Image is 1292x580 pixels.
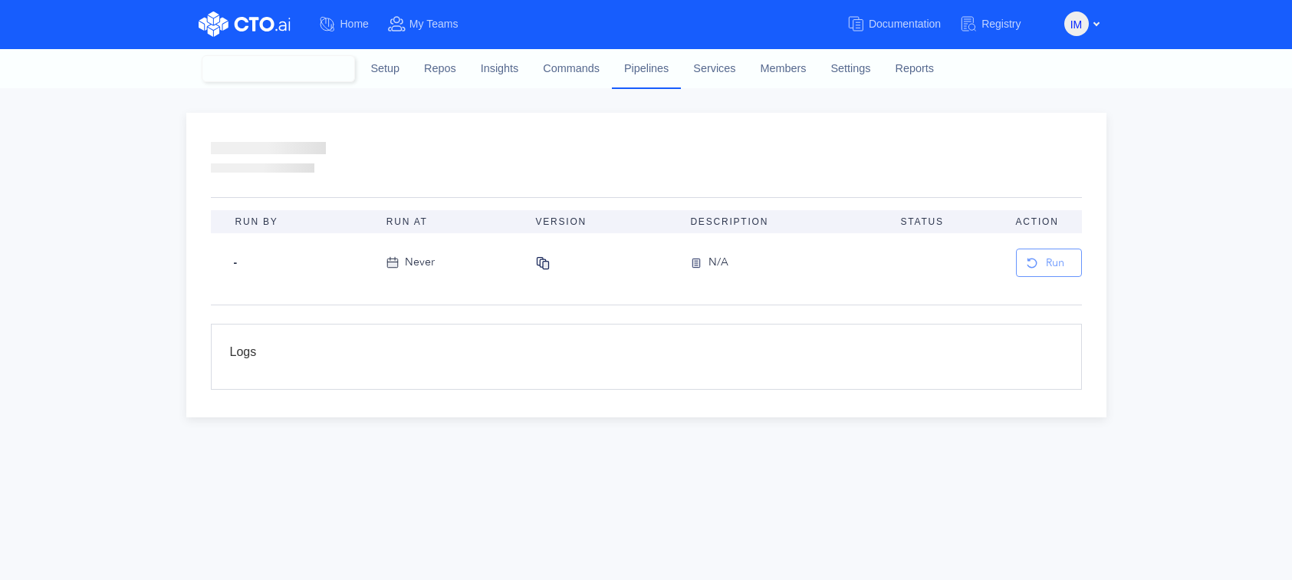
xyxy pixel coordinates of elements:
span: IM [1070,12,1083,37]
th: Run At [374,210,524,233]
a: Insights [468,48,531,90]
div: Never [405,254,435,271]
th: Run By [211,210,374,233]
a: Services [681,48,748,90]
td: - [211,233,374,292]
a: Setup [359,48,413,90]
th: Version [523,210,678,233]
button: IM [1064,12,1089,36]
img: version-icon [690,254,708,272]
a: Reports [883,48,945,90]
a: Home [318,10,387,38]
a: Registry [959,10,1039,38]
div: Logs [230,343,1063,371]
a: Repos [412,48,468,90]
th: Action [1004,210,1082,233]
span: Registry [981,18,1021,30]
span: Documentation [869,18,941,30]
a: Commands [531,48,612,90]
div: N/A [708,254,728,272]
span: Home [340,18,369,30]
a: Pipelines [612,48,681,88]
span: My Teams [409,18,459,30]
a: Settings [818,48,883,90]
img: CTO.ai Logo [199,12,291,37]
a: Members [748,48,819,90]
th: Description [678,210,888,233]
button: Run [1016,249,1082,277]
a: My Teams [387,10,477,38]
th: Status [889,210,1004,233]
a: Documentation [847,10,959,38]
